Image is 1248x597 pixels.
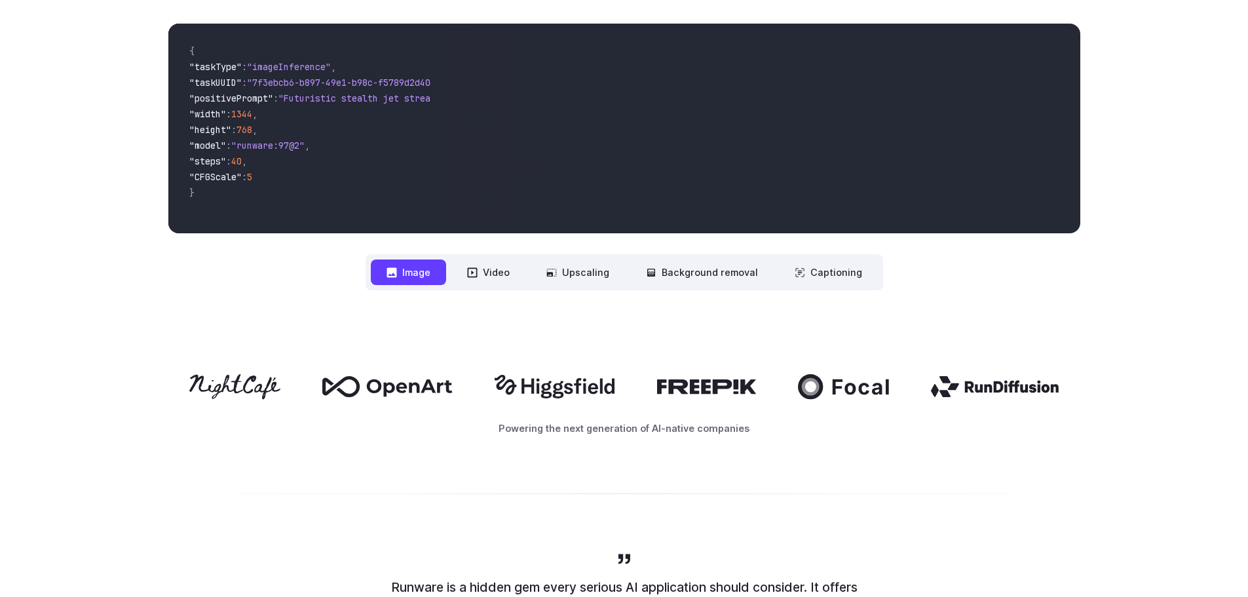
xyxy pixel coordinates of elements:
[242,171,247,183] span: :
[252,124,257,136] span: ,
[273,92,278,104] span: :
[630,260,774,285] button: Background removal
[331,61,336,73] span: ,
[247,171,252,183] span: 5
[189,140,226,151] span: "model"
[189,171,242,183] span: "CFGScale"
[242,155,247,167] span: ,
[531,260,625,285] button: Upscaling
[189,77,242,88] span: "taskUUID"
[226,140,231,151] span: :
[189,45,195,57] span: {
[231,124,236,136] span: :
[252,108,257,120] span: ,
[189,155,226,167] span: "steps"
[247,77,446,88] span: "7f3ebcb6-b897-49e1-b98c-f5789d2d40d7"
[168,421,1080,436] p: Powering the next generation of AI-native companies
[189,108,226,120] span: "width"
[226,108,231,120] span: :
[226,155,231,167] span: :
[242,61,247,73] span: :
[189,92,273,104] span: "positivePrompt"
[305,140,310,151] span: ,
[278,92,755,104] span: "Futuristic stealth jet streaking through a neon-lit cityscape with glowing purple exhaust"
[231,108,252,120] span: 1344
[231,155,242,167] span: 40
[779,260,878,285] button: Captioning
[189,124,231,136] span: "height"
[247,61,331,73] span: "imageInference"
[451,260,525,285] button: Video
[242,77,247,88] span: :
[371,260,446,285] button: Image
[231,140,305,151] span: "runware:97@2"
[236,124,252,136] span: 768
[189,187,195,199] span: }
[189,61,242,73] span: "taskType"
